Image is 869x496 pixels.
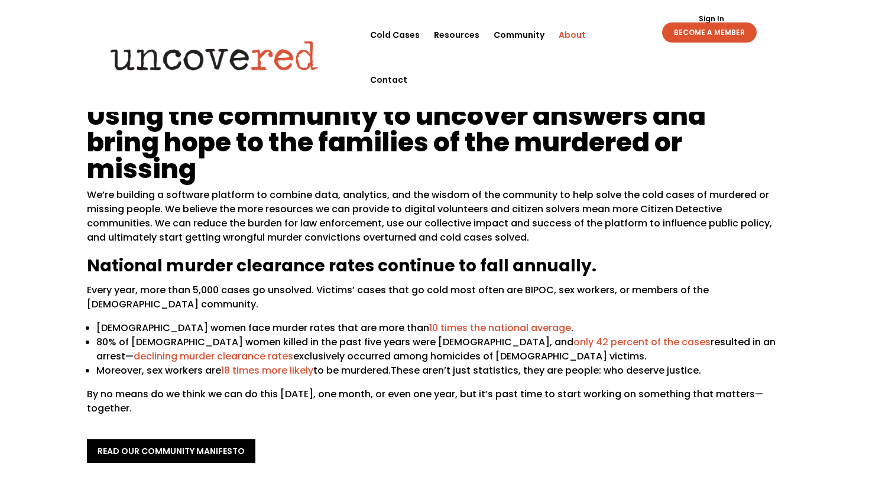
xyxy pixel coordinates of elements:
a: BECOME A MEMBER [662,22,757,43]
span: Every year, more than 5,000 cases go unsolved. Victims’ cases that go cold most often are BIPOC, ... [87,283,709,311]
img: Uncovered logo [100,33,328,79]
a: Contact [370,57,407,102]
a: 10 times the national average [429,321,571,335]
span: Moreover, sex workers are to be murdered. [96,364,391,377]
span: [DEMOGRAPHIC_DATA] women face murder rates that are more than . [96,321,573,335]
a: read our community manifesto [87,439,255,463]
span: National murder clearance rates continue to fall annually. [87,254,596,277]
a: About [559,12,586,57]
a: only 42 percent of the cases [573,335,711,349]
span: By no means do we think we can do this [DATE], one month, or even one year, but it’s past time to... [87,387,763,415]
a: Community [494,12,544,57]
p: We’re building a software platform to combine data, analytics, and the wisdom of the community to... [87,188,782,254]
a: declining murder clearance rates [134,349,293,363]
span: These aren’t just statistics, they are people: who deserve justice. [391,364,701,377]
span: 80% of [DEMOGRAPHIC_DATA] women killed in the past five years were [DEMOGRAPHIC_DATA], and result... [96,335,776,363]
h1: Using the community to uncover answers and bring hope to the families of the murdered or missing [87,102,782,188]
a: 18 times more likely [221,364,313,377]
a: Resources [434,12,479,57]
a: Cold Cases [370,12,420,57]
a: Sign In [692,15,731,22]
